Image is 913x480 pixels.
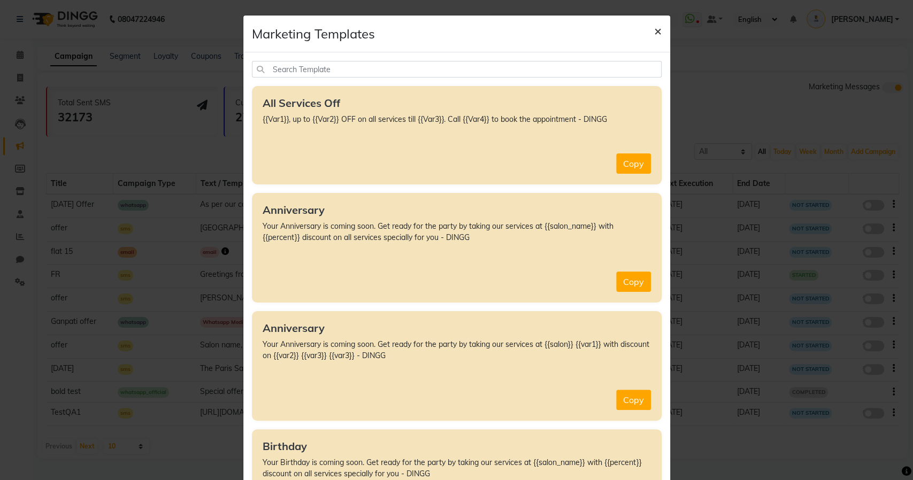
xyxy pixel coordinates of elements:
[263,339,651,361] p: Your Anniversary is coming soon. Get ready for the party by taking our services at {{salon}} {{va...
[263,114,651,125] p: {{Var1}}, up to {{Var2}} OFF on all services till {{Var3}}. Call {{Var4}} to book the appointment...
[646,16,670,45] button: Close
[654,22,662,38] span: ×
[263,221,651,243] p: Your Anniversary is coming soon. Get ready for the party by taking our services at {{salon_name}}...
[263,322,651,335] h5: Anniversary
[263,97,651,110] h5: All Services Off
[263,204,651,216] h5: Anniversary
[252,24,375,43] h4: Marketing Templates
[263,457,651,479] p: Your Birthday is coming soon. Get ready for the party by taking our services at {{salon_name}} wi...
[616,390,651,410] button: Copy
[616,153,651,174] button: Copy
[263,440,651,453] h5: Birthday
[616,272,651,292] button: Copy
[252,61,662,78] input: Search Template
